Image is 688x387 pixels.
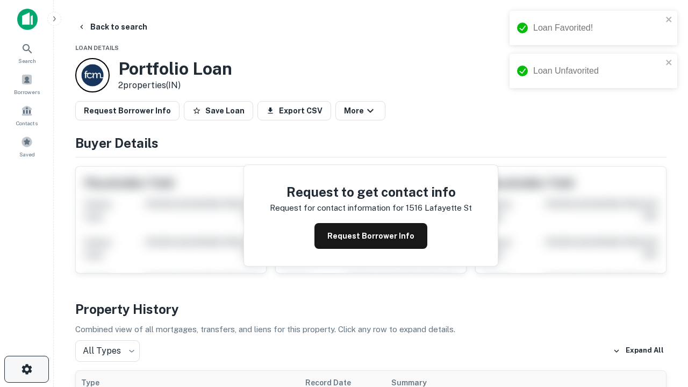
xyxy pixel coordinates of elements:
button: More [335,101,385,120]
span: Loan Details [75,45,119,51]
button: Export CSV [257,101,331,120]
p: 1516 lafayette st [406,202,472,214]
a: Search [3,38,51,67]
p: Request for contact information for [270,202,404,214]
span: Contacts [16,119,38,127]
button: Expand All [610,343,666,359]
iframe: Chat Widget [634,267,688,318]
h3: Portfolio Loan [118,59,232,79]
button: close [665,15,673,25]
h4: Request to get contact info [270,182,472,202]
span: Search [18,56,36,65]
a: Borrowers [3,69,51,98]
button: Request Borrower Info [75,101,180,120]
a: Saved [3,132,51,161]
h4: Property History [75,299,666,319]
div: Loan Favorited! [533,21,662,34]
button: close [665,58,673,68]
img: capitalize-icon.png [17,9,38,30]
p: Combined view of all mortgages, transfers, and liens for this property. Click any row to expand d... [75,323,666,336]
a: Contacts [3,101,51,130]
div: All Types [75,340,140,362]
button: Back to search [73,17,152,37]
span: Saved [19,150,35,159]
button: Request Borrower Info [314,223,427,249]
h4: Buyer Details [75,133,666,153]
button: Save Loan [184,101,253,120]
span: Borrowers [14,88,40,96]
div: Loan Unfavorited [533,64,662,77]
p: 2 properties (IN) [118,79,232,92]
